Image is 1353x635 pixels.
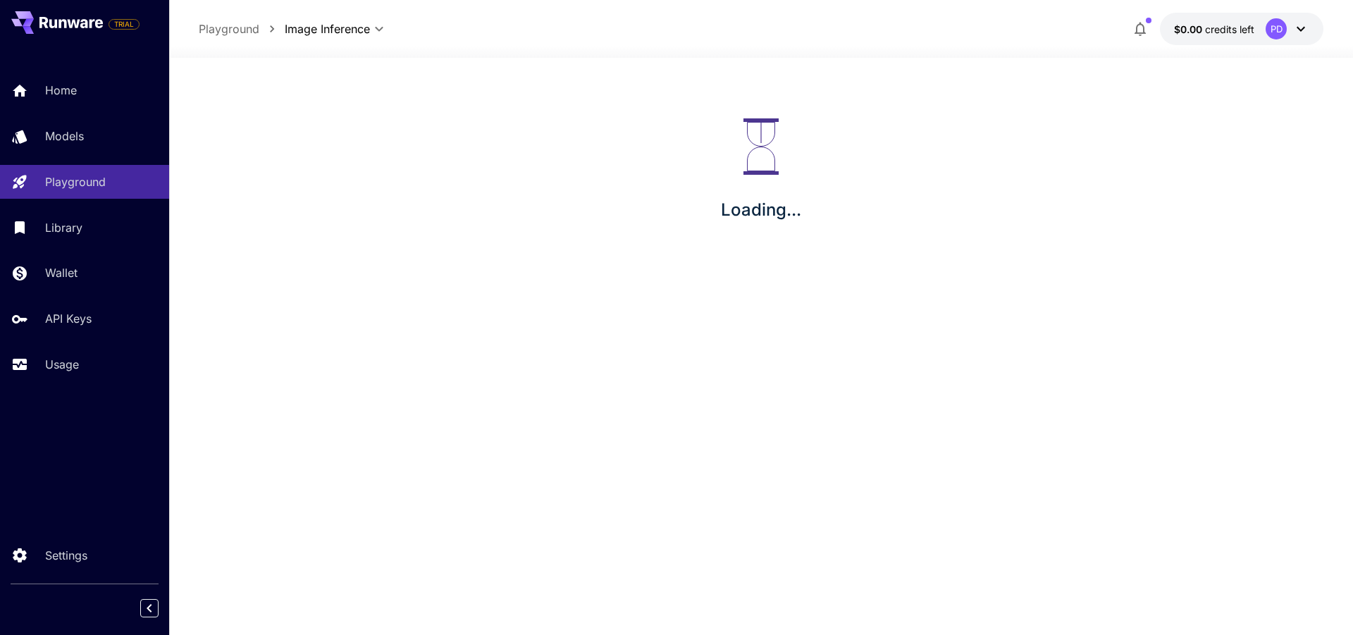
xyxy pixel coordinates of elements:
[1205,23,1254,35] span: credits left
[1174,22,1254,37] div: $0.00
[45,547,87,564] p: Settings
[140,599,159,617] button: Collapse sidebar
[199,20,285,37] nav: breadcrumb
[109,16,140,32] span: Add your payment card to enable full platform functionality.
[721,197,801,223] p: Loading...
[45,264,78,281] p: Wallet
[45,310,92,327] p: API Keys
[45,128,84,144] p: Models
[199,20,259,37] a: Playground
[1174,23,1205,35] span: $0.00
[1160,13,1323,45] button: $0.00PD
[285,20,370,37] span: Image Inference
[1266,18,1287,39] div: PD
[45,82,77,99] p: Home
[109,19,139,30] span: TRIAL
[151,596,169,621] div: Collapse sidebar
[45,356,79,373] p: Usage
[45,219,82,236] p: Library
[45,173,106,190] p: Playground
